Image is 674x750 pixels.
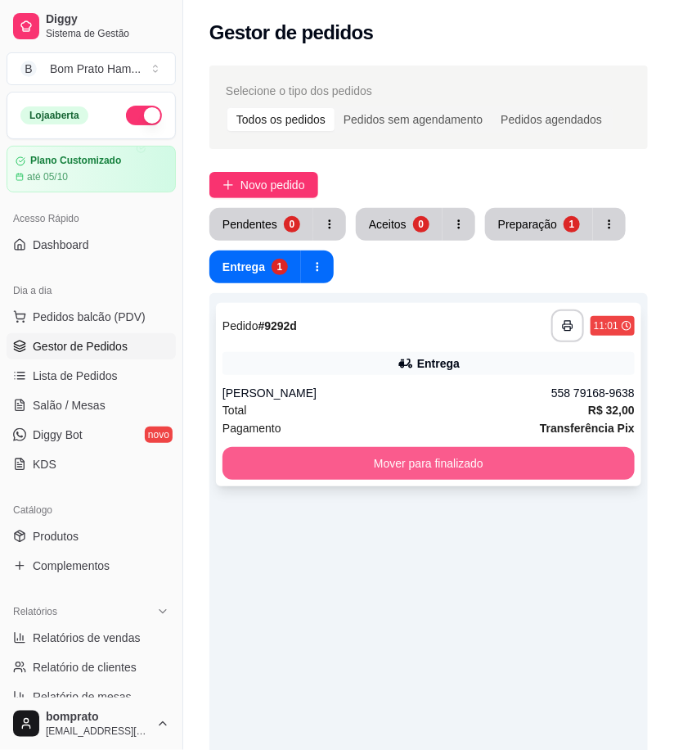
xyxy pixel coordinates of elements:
span: Pedidos balcão (PDV) [33,309,146,325]
div: 0 [413,216,429,233]
span: Relatórios de vendas [33,630,141,646]
a: Dashboard [7,232,176,258]
h2: Gestor de pedidos [209,20,374,46]
div: Acesso Rápido [7,206,176,232]
a: Produtos [7,523,176,549]
div: 11:01 [594,319,618,332]
div: Entrega [222,259,265,275]
span: Relatórios [13,605,57,618]
span: Dashboard [33,237,89,253]
a: Relatório de mesas [7,684,176,710]
a: Relatórios de vendas [7,625,176,651]
span: KDS [33,456,56,472]
article: até 05/10 [27,170,68,183]
strong: Transferência Pix [540,422,635,435]
div: Preparação [498,216,557,233]
a: Lista de Pedidos [7,363,176,389]
div: Todos os pedidos [227,108,335,131]
span: Produtos [33,528,79,544]
div: 558 79168-9638 [551,385,635,401]
button: bomprato[EMAIL_ADDRESS][DOMAIN_NAME] [7,704,176,743]
div: Entrega [417,355,460,372]
div: Pedidos sem agendamento [335,108,492,131]
div: Aceitos [369,216,407,233]
a: DiggySistema de Gestão [7,7,176,46]
div: Loja aberta [20,106,88,124]
span: plus [222,179,234,191]
span: Total [222,401,247,419]
span: [EMAIL_ADDRESS][DOMAIN_NAME] [46,725,150,738]
div: Catálogo [7,497,176,523]
span: Lista de Pedidos [33,368,118,384]
button: Alterar Status [126,106,162,125]
button: Preparação1 [485,208,593,241]
article: Plano Customizado [30,155,121,167]
a: Salão / Mesas [7,392,176,418]
a: Gestor de Pedidos [7,333,176,359]
span: Relatório de mesas [33,689,132,705]
button: Select a team [7,52,176,85]
span: Novo pedido [240,176,305,194]
span: Complementos [33,558,110,574]
span: Sistema de Gestão [46,27,169,40]
div: 1 [272,259,288,275]
span: Relatório de clientes [33,659,137,675]
div: [PERSON_NAME] [222,385,551,401]
span: B [20,61,37,77]
span: Pagamento [222,419,281,437]
span: Diggy [46,12,169,27]
span: Salão / Mesas [33,397,106,413]
a: Complementos [7,553,176,579]
span: Selecione o tipo dos pedidos [226,82,372,100]
div: Pedidos agendados [492,108,611,131]
div: Bom Prato Ham ... [50,61,141,77]
div: Pendentes [222,216,277,233]
div: 1 [564,216,580,233]
span: Gestor de Pedidos [33,338,128,355]
button: Pendentes0 [209,208,313,241]
button: Aceitos0 [356,208,443,241]
a: Diggy Botnovo [7,422,176,448]
a: KDS [7,451,176,477]
a: Plano Customizadoaté 05/10 [7,146,176,192]
button: Pedidos balcão (PDV) [7,304,176,330]
div: 0 [284,216,300,233]
button: Novo pedido [209,172,318,198]
button: Entrega1 [209,251,301,283]
span: Diggy Bot [33,427,83,443]
span: bomprato [46,710,150,725]
button: Mover para finalizado [222,447,635,480]
a: Relatório de clientes [7,654,176,680]
div: Dia a dia [7,278,176,304]
strong: R$ 32,00 [588,404,635,417]
span: Pedido [222,319,258,332]
strong: # 9292d [258,319,298,332]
